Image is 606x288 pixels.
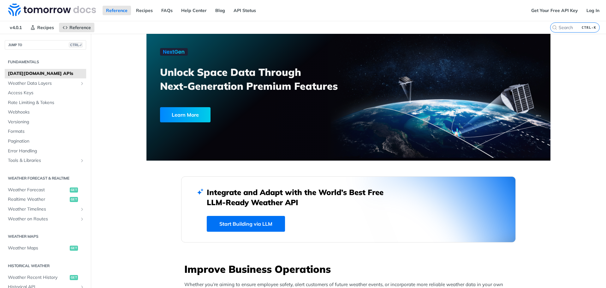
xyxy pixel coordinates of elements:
a: Blog [212,6,229,15]
span: Rate Limiting & Tokens [8,100,85,106]
span: Weather Maps [8,245,68,251]
a: Webhooks [5,107,86,117]
a: Access Keys [5,88,86,98]
h2: Integrate and Adapt with the World’s Best Free LLM-Ready Weather API [207,187,393,207]
h3: Unlock Space Data Through Next-Generation Premium Features [160,65,355,93]
h2: Weather Maps [5,234,86,239]
h2: Historical Weather [5,263,86,269]
button: JUMP TOCTRL-/ [5,40,86,50]
a: Help Center [178,6,210,15]
span: CTRL-/ [69,42,83,47]
a: Pagination [5,137,86,146]
span: Access Keys [8,90,85,96]
a: Start Building via LLM [207,216,285,232]
a: Error Handling [5,146,86,156]
a: Recipes [133,6,156,15]
span: Reference [69,25,91,30]
span: Versioning [8,119,85,125]
a: Versioning [5,117,86,127]
span: get [70,187,78,193]
svg: Search [552,25,557,30]
span: get [70,197,78,202]
a: Reference [59,23,94,32]
span: Weather Forecast [8,187,68,193]
a: Log In [583,6,603,15]
a: Weather Forecastget [5,185,86,195]
span: get [70,246,78,251]
span: Weather Recent History [8,274,68,281]
a: Formats [5,127,86,136]
a: Tools & LibrariesShow subpages for Tools & Libraries [5,156,86,165]
span: Formats [8,128,85,135]
a: Weather TimelinesShow subpages for Weather Timelines [5,205,86,214]
span: [DATE][DOMAIN_NAME] APIs [8,70,85,77]
h3: Improve Business Operations [184,262,516,276]
a: FAQs [158,6,176,15]
button: Show subpages for Weather Timelines [80,207,85,212]
h2: Weather Forecast & realtime [5,175,86,181]
a: Reference [103,6,131,15]
a: Get Your Free API Key [528,6,581,15]
h2: Fundamentals [5,59,86,65]
span: Weather on Routes [8,216,78,222]
img: Tomorrow.io Weather API Docs [8,3,96,16]
button: Show subpages for Weather on Routes [80,217,85,222]
a: Recipes [27,23,57,32]
div: Learn More [160,107,211,122]
a: Learn More [160,107,316,122]
a: Rate Limiting & Tokens [5,98,86,107]
span: Error Handling [8,148,85,154]
span: Tools & Libraries [8,157,78,164]
img: NextGen [160,48,188,56]
span: Pagination [8,138,85,144]
span: Weather Timelines [8,206,78,212]
button: Show subpages for Weather Data Layers [80,81,85,86]
span: get [70,275,78,280]
a: Weather on RoutesShow subpages for Weather on Routes [5,214,86,224]
a: API Status [230,6,259,15]
a: Realtime Weatherget [5,195,86,204]
span: v4.0.1 [6,23,25,32]
span: Weather Data Layers [8,80,78,87]
span: Recipes [37,25,54,30]
kbd: CTRL-K [580,24,598,31]
span: Webhooks [8,109,85,115]
a: Weather Recent Historyget [5,273,86,282]
a: Weather Data LayersShow subpages for Weather Data Layers [5,79,86,88]
a: [DATE][DOMAIN_NAME] APIs [5,69,86,78]
a: Weather Mapsget [5,243,86,253]
span: Realtime Weather [8,196,68,203]
button: Show subpages for Tools & Libraries [80,158,85,163]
